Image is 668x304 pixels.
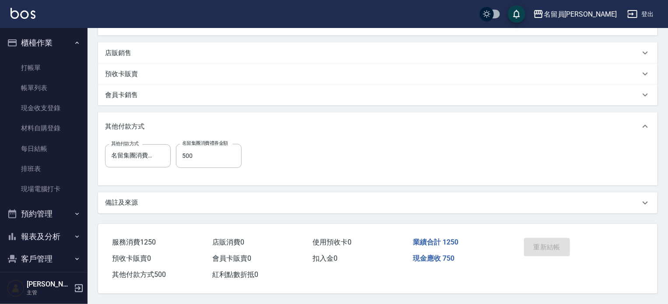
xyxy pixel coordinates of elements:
p: 店販銷售 [105,49,131,58]
p: 備註及來源 [105,198,138,207]
a: 材料自購登錄 [4,118,84,138]
span: 服務消費 1250 [112,238,156,246]
button: 客戶管理 [4,248,84,270]
p: 預收卡販賣 [105,70,138,79]
button: save [508,5,525,23]
img: Logo [11,8,35,19]
div: 名留員[PERSON_NAME] [544,9,617,20]
span: 預收卡販賣 0 [112,254,151,262]
button: 櫃檯作業 [4,31,84,54]
button: 登出 [624,6,657,22]
span: 會員卡販賣 0 [212,254,251,262]
button: 預約管理 [4,203,84,225]
span: 紅利點數折抵 0 [212,270,258,279]
a: 每日結帳 [4,139,84,159]
h5: [PERSON_NAME] [27,280,71,289]
a: 帳單列表 [4,78,84,98]
div: 店販銷售 [98,42,657,63]
label: 名留集團消費禮券金額 [182,140,228,147]
a: 排班表 [4,159,84,179]
button: 名留員[PERSON_NAME] [530,5,620,23]
button: 報表及分析 [4,225,84,248]
div: 其他付款方式 [98,112,657,140]
span: 使用預收卡 0 [313,238,352,246]
div: 備註及來源 [98,192,657,213]
label: 其他付款方式 [111,140,139,147]
p: 主管 [27,289,71,297]
p: 會員卡銷售 [105,91,138,100]
p: 其他付款方式 [105,122,144,131]
span: 其他付款方式 500 [112,270,166,279]
button: 員工及薪資 [4,270,84,293]
a: 打帳單 [4,58,84,78]
img: Person [7,280,25,297]
span: 店販消費 0 [212,238,244,246]
a: 現場電腦打卡 [4,179,84,199]
div: 會員卡銷售 [98,84,657,105]
span: 扣入金 0 [313,254,338,262]
span: 業績合計 1250 [413,238,458,246]
span: 現金應收 750 [413,254,454,262]
a: 現金收支登錄 [4,98,84,118]
div: 預收卡販賣 [98,63,657,84]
